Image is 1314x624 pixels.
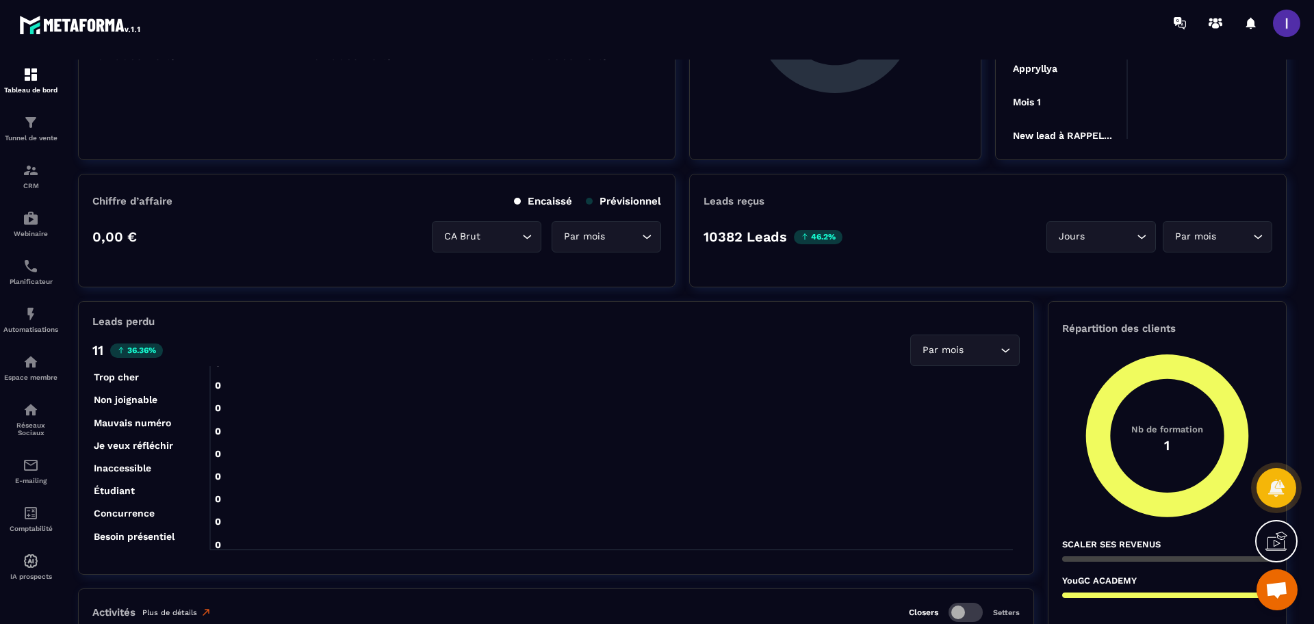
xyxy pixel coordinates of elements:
input: Search for option [608,229,639,244]
img: logo [19,12,142,37]
p: Webinaire [3,230,58,237]
input: Search for option [966,343,997,358]
input: Search for option [1087,229,1133,244]
p: Comptabilité [3,525,58,532]
p: 36.36% [110,343,163,358]
tspan: Mauvais numéro [94,417,171,428]
p: Espace membre [3,374,58,381]
p: Leads reçus [704,195,764,207]
p: 10382 Leads [704,229,787,245]
img: automations [23,210,39,226]
tspan: Appryllya [1013,63,1057,75]
img: scheduler [23,258,39,274]
a: Plus de détails [142,607,211,618]
tspan: Je veux réfléchir [94,440,173,451]
span: Par mois [561,229,608,244]
img: accountant [23,505,39,521]
p: 0,00 € [92,229,137,245]
p: Setters [993,608,1020,617]
p: IA prospects [3,573,58,580]
span: Jours [1055,229,1087,244]
a: Ouvrir le chat [1257,569,1298,610]
div: Search for option [1163,221,1272,252]
p: CRM [3,182,58,190]
img: automations [23,354,39,370]
tspan: Concurrence [94,508,155,519]
p: Tunnel de vente [3,134,58,142]
input: Search for option [483,229,519,244]
a: automationsautomationsAutomatisations [3,296,58,343]
input: Search for option [1219,229,1250,244]
p: Automatisations [3,326,58,333]
a: automationsautomationsWebinaire [3,200,58,248]
a: emailemailE-mailing [3,447,58,495]
a: social-networksocial-networkRéseaux Sociaux [3,391,58,447]
img: automations [23,306,39,322]
p: Prévisionnel [586,195,661,207]
tspan: New lead à RAPPEL... [1013,130,1112,141]
div: Search for option [432,221,541,252]
p: YouGC ACADEMY [1062,575,1137,586]
a: formationformationTableau de bord [3,56,58,104]
p: Closers [909,608,938,617]
tspan: Non joignable [94,394,157,406]
p: Répartition des clients [1062,322,1272,335]
img: formation [23,162,39,179]
img: narrow-up-right-o.6b7c60e2.svg [201,607,211,618]
p: Planificateur [3,278,58,285]
span: Par mois [1172,229,1219,244]
img: formation [23,114,39,131]
p: E-mailing [3,477,58,484]
tspan: Étudiant [94,485,135,496]
a: formationformationTunnel de vente [3,104,58,152]
div: Search for option [1046,221,1156,252]
a: formationformationCRM [3,152,58,200]
a: schedulerschedulerPlanificateur [3,248,58,296]
span: CA Brut [441,229,483,244]
div: Search for option [552,221,661,252]
span: 1 /1 [1259,576,1272,586]
p: Tableau de bord [3,86,58,94]
p: Leads perdu [92,315,155,328]
span: Par mois [919,343,966,358]
img: automations [23,553,39,569]
p: Chiffre d’affaire [92,195,172,207]
tspan: Inaccessible [94,463,151,473]
div: Search for option [910,335,1020,366]
tspan: Mois 1 [1013,96,1041,107]
tspan: Trop cher [94,372,139,382]
a: automationsautomationsEspace membre [3,343,58,391]
p: SCALER SES REVENUS [1062,539,1161,549]
p: Encaissé [514,195,572,207]
img: email [23,457,39,473]
a: accountantaccountantComptabilité [3,495,58,543]
p: 46.2% [794,230,842,244]
img: formation [23,66,39,83]
p: Réseaux Sociaux [3,421,58,437]
p: Activités [92,606,136,619]
p: 11 [92,342,103,359]
tspan: Besoin présentiel [94,531,175,542]
img: social-network [23,402,39,418]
